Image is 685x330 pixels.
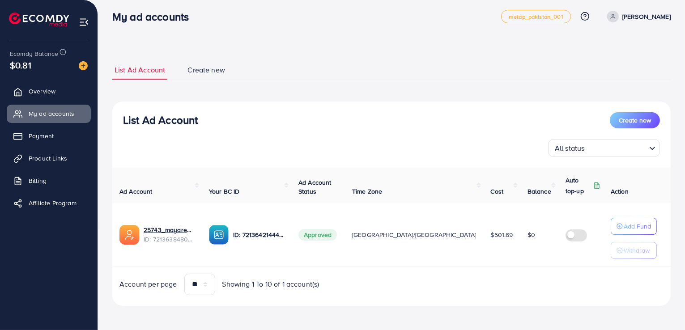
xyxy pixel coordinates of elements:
[79,17,89,27] img: menu
[509,14,563,20] span: metap_pakistan_001
[587,140,646,155] input: Search for option
[222,279,319,289] span: Showing 1 To 10 of 1 account(s)
[29,199,77,207] span: Affiliate Program
[187,65,225,75] span: Create new
[10,59,31,72] span: $0.81
[491,187,504,196] span: Cost
[553,142,587,155] span: All status
[548,139,660,157] div: Search for option
[115,65,165,75] span: List Ad Account
[624,221,651,232] p: Add Fund
[352,230,477,239] span: [GEOGRAPHIC_DATA]/[GEOGRAPHIC_DATA]
[7,172,91,190] a: Billing
[79,61,88,70] img: image
[491,230,513,239] span: $501.69
[123,114,198,127] h3: List Ad Account
[611,218,657,235] button: Add Fund
[119,279,177,289] span: Account per page
[233,229,284,240] p: ID: 7213642144417054722
[119,187,153,196] span: Ad Account
[9,13,69,26] img: logo
[566,175,591,196] p: Auto top-up
[624,245,650,256] p: Withdraw
[10,49,58,58] span: Ecomdy Balance
[622,11,671,22] p: [PERSON_NAME]
[7,105,91,123] a: My ad accounts
[29,154,67,163] span: Product Links
[29,176,47,185] span: Billing
[7,82,91,100] a: Overview
[7,127,91,145] a: Payment
[619,116,651,125] span: Create new
[352,187,382,196] span: Time Zone
[611,242,657,259] button: Withdraw
[7,149,91,167] a: Product Links
[298,229,337,241] span: Approved
[610,112,660,128] button: Create new
[144,225,195,234] a: 25743_mayareestore_1679557109361
[29,87,55,96] span: Overview
[29,131,54,140] span: Payment
[144,225,195,244] div: <span class='underline'>25743_mayareestore_1679557109361</span></br>7213638480591732738
[611,187,629,196] span: Action
[7,194,91,212] a: Affiliate Program
[29,109,74,118] span: My ad accounts
[298,178,332,196] span: Ad Account Status
[647,290,678,323] iframe: Chat
[209,225,229,245] img: ic-ba-acc.ded83a64.svg
[144,235,195,244] span: ID: 7213638480591732738
[528,187,551,196] span: Balance
[528,230,535,239] span: $0
[209,187,240,196] span: Your BC ID
[501,10,571,23] a: metap_pakistan_001
[604,11,671,22] a: [PERSON_NAME]
[119,225,139,245] img: ic-ads-acc.e4c84228.svg
[112,10,196,23] h3: My ad accounts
